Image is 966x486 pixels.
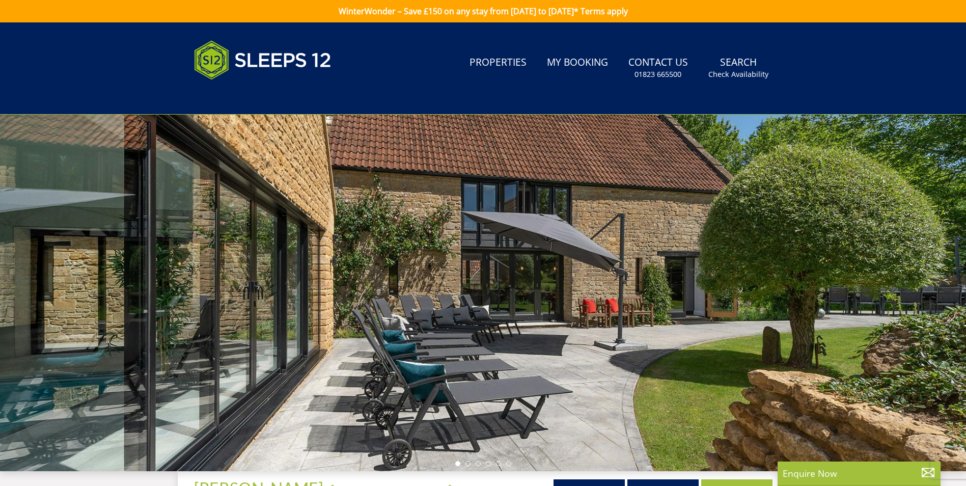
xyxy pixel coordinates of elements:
a: Properties [465,51,531,74]
img: Sleeps 12 [194,35,332,86]
a: Contact Us01823 665500 [624,51,692,85]
a: SearchCheck Availability [704,51,772,85]
small: 01823 665500 [634,69,681,79]
iframe: Customer reviews powered by Trustpilot [189,92,296,100]
a: My Booking [543,51,612,74]
small: Check Availability [708,69,768,79]
p: Enquire Now [783,467,935,480]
